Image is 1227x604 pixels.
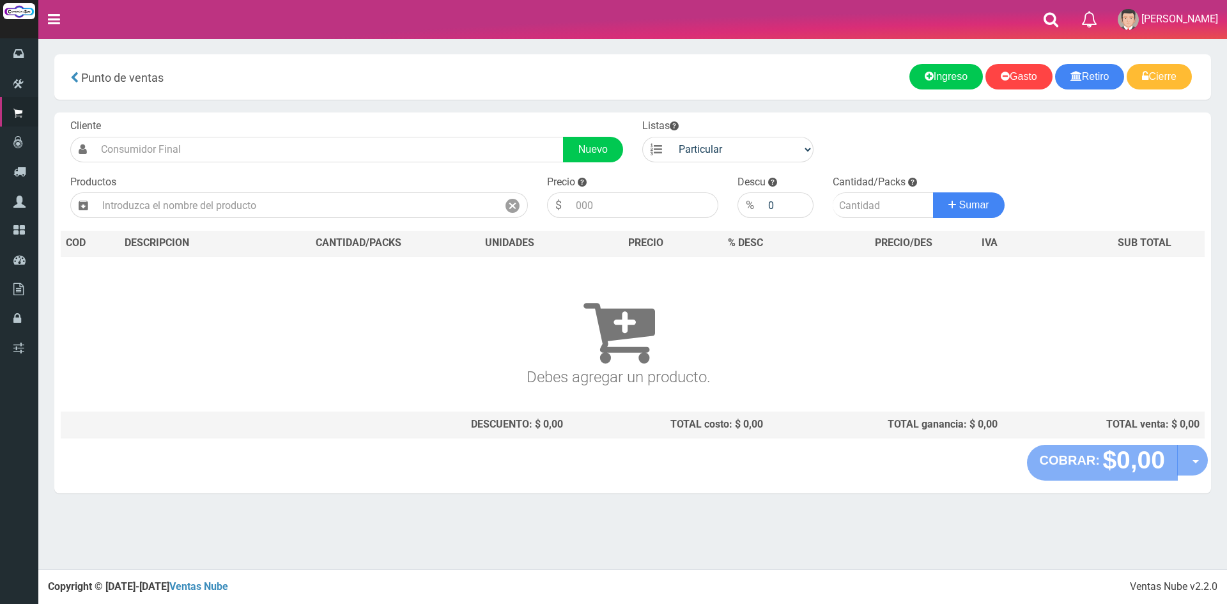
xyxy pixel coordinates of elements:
[169,580,228,592] a: Ventas Nube
[1008,417,1200,432] div: TOTAL venta: $ 0,00
[628,236,663,251] span: PRECIO
[833,192,934,218] input: Cantidad
[737,175,766,190] label: Descu
[773,417,998,432] div: TOTAL ganancia: $ 0,00
[95,137,564,162] input: Consumidor Final
[875,236,932,249] span: PRECIO/DES
[96,192,498,218] input: Introduzca el nombre del producto
[1130,580,1217,594] div: Ventas Nube v2.2.0
[452,231,567,256] th: UNIDADES
[1141,13,1218,25] span: [PERSON_NAME]
[3,3,35,19] img: Logo grande
[61,231,120,256] th: COD
[66,275,1171,385] h3: Debes agregar un producto.
[728,236,763,249] span: % DESC
[120,231,265,256] th: DES
[81,71,164,84] span: Punto de ventas
[265,231,452,256] th: CANTIDAD/PACKS
[1118,9,1139,30] img: User Image
[48,580,228,592] strong: Copyright © [DATE]-[DATE]
[642,119,679,134] label: Listas
[563,137,623,162] a: Nuevo
[933,192,1005,218] button: Sumar
[1040,453,1100,467] strong: COBRAR:
[959,199,989,210] span: Sumar
[1127,64,1192,89] a: Cierre
[270,417,563,432] div: DESCUENTO: $ 0,00
[1027,445,1178,481] button: COBRAR: $0,00
[547,192,569,218] div: $
[985,64,1053,89] a: Gasto
[143,236,189,249] span: CRIPCION
[573,417,764,432] div: TOTAL costo: $ 0,00
[70,119,101,134] label: Cliente
[909,64,983,89] a: Ingreso
[762,192,814,218] input: 000
[547,175,575,190] label: Precio
[1055,64,1125,89] a: Retiro
[982,236,998,249] span: IVA
[1118,236,1171,251] span: SUB TOTAL
[70,175,116,190] label: Productos
[1102,446,1165,474] strong: $0,00
[737,192,762,218] div: %
[569,192,718,218] input: 000
[833,175,906,190] label: Cantidad/Packs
